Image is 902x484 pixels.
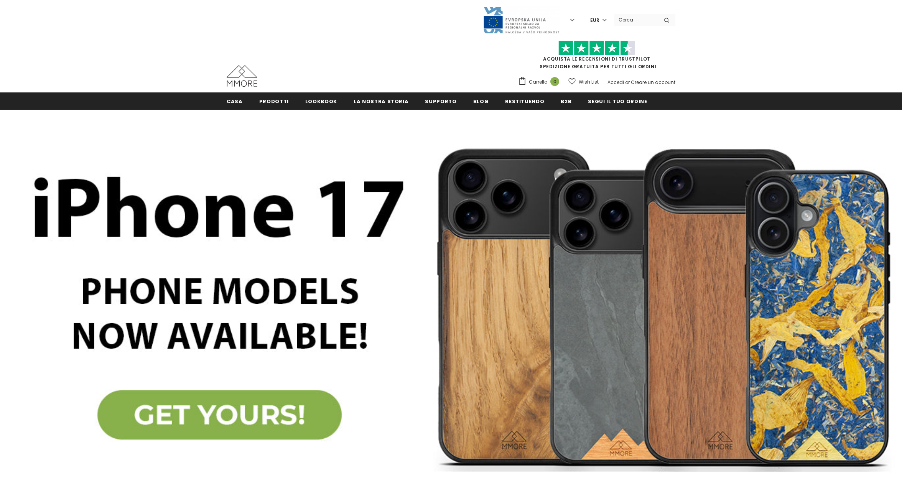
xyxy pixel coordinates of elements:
a: Acquista le recensioni di TrustPilot [543,56,650,62]
a: Prodotti [259,92,289,110]
span: or [625,79,630,86]
span: Segui il tuo ordine [588,98,647,105]
a: Javni Razpis [483,16,560,23]
span: Casa [227,98,243,105]
a: Segui il tuo ordine [588,92,647,110]
a: Accedi [607,79,624,86]
a: Blog [473,92,489,110]
a: Creare un account [631,79,675,86]
span: supporto [425,98,456,105]
a: Carrello 0 [518,76,563,88]
a: Restituendo [505,92,544,110]
span: 0 [550,77,559,86]
span: Blog [473,98,489,105]
img: Casi MMORE [227,65,257,87]
span: La nostra storia [354,98,408,105]
a: Wish List [568,75,599,89]
span: SPEDIZIONE GRATUITA PER TUTTI GLI ORDINI [518,44,675,70]
img: Javni Razpis [483,6,560,34]
span: B2B [561,98,571,105]
img: Fidati di Pilot Stars [558,41,635,56]
span: Carrello [529,78,547,86]
a: Casa [227,92,243,110]
a: B2B [561,92,571,110]
span: Wish List [579,78,599,86]
a: Lookbook [305,92,337,110]
input: Search Site [614,14,658,25]
a: La nostra storia [354,92,408,110]
span: Restituendo [505,98,544,105]
span: Lookbook [305,98,337,105]
a: supporto [425,92,456,110]
span: EUR [590,16,599,24]
span: Prodotti [259,98,289,105]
